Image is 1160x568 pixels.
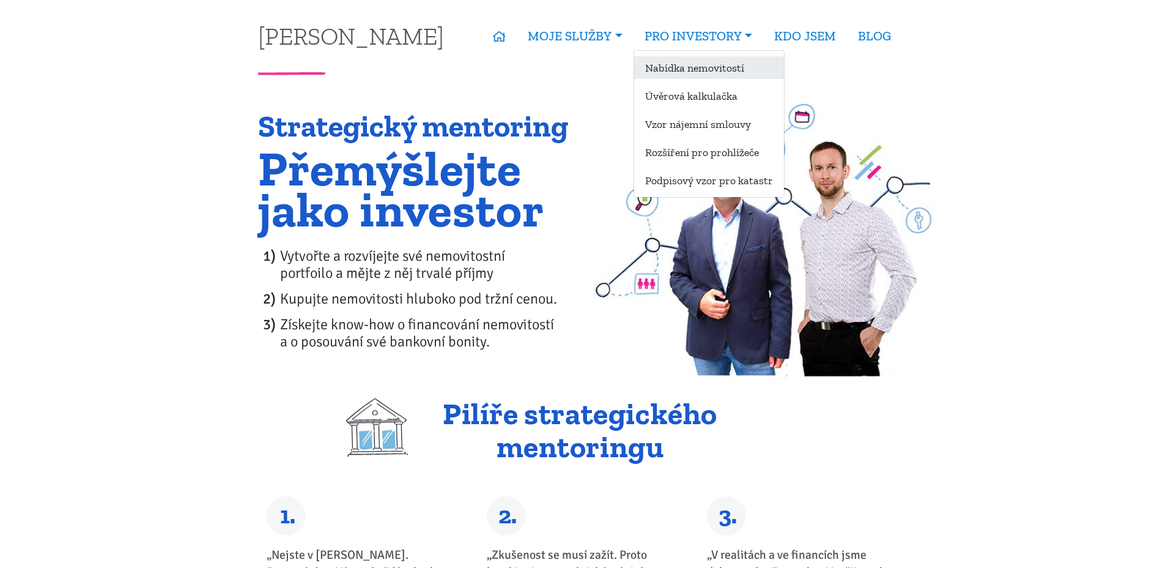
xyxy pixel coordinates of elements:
[280,316,572,350] li: Získejte know-how o financování nemovitostí a o posouvání své bankovní bonity.
[487,496,526,536] div: 2.
[280,290,572,307] li: Kupujte nemovitosti hluboko pod tržní cenou.
[267,496,306,536] div: 1.
[634,56,784,79] a: Nabídka nemovitostí
[258,398,902,463] h2: Pilíře strategického mentoringu
[634,22,763,50] a: PRO INVESTORY
[280,247,572,282] li: Vytvořte a rozvíjejte své nemovitostní portfoilo a mějte z něj trvalé příjmy
[258,148,572,230] h1: Přemýšlejte jako investor
[763,22,847,50] a: KDO JSEM
[258,110,572,143] h1: Strategický mentoring
[634,84,784,107] a: Úvěrová kalkulačka
[517,22,633,50] a: MOJE SLUŽBY
[634,141,784,163] a: Rozšíření pro prohlížeče
[847,22,902,50] a: BLOG
[634,113,784,135] a: Vzor nájemní smlouvy
[634,169,784,192] a: Podpisový vzor pro katastr
[707,496,746,536] div: 3.
[258,24,444,48] a: [PERSON_NAME]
